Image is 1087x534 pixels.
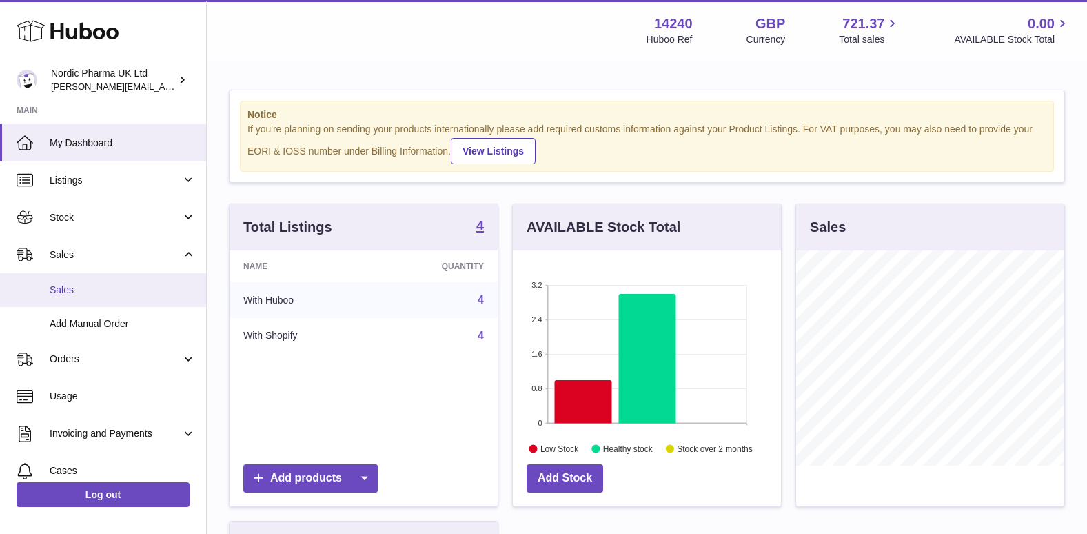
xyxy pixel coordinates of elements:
a: Add Stock [527,464,603,493]
div: Currency [746,33,786,46]
span: Invoicing and Payments [50,427,181,440]
h3: AVAILABLE Stock Total [527,218,680,237]
text: 0 [538,419,542,427]
img: joe.plant@parapharmdev.com [17,70,37,90]
span: Sales [50,248,181,261]
span: Sales [50,284,196,297]
span: [PERSON_NAME][EMAIL_ADDRESS][DOMAIN_NAME] [51,81,276,92]
a: 0.00 AVAILABLE Stock Total [954,14,1070,46]
strong: GBP [755,14,785,33]
a: 4 [478,330,484,342]
h3: Total Listings [243,218,332,237]
text: 3.2 [531,281,542,289]
text: Healthy stock [603,444,653,453]
strong: Notice [247,108,1046,121]
a: View Listings [451,138,536,164]
a: Add products [243,464,378,493]
span: 721.37 [842,14,884,33]
div: Nordic Pharma UK Ltd [51,67,175,93]
span: Add Manual Order [50,317,196,330]
text: Stock over 2 months [677,444,752,453]
strong: 4 [476,219,484,233]
a: 4 [478,294,484,306]
strong: 14240 [654,14,693,33]
td: With Huboo [230,282,374,318]
text: 1.6 [531,350,542,358]
span: My Dashboard [50,137,196,150]
th: Quantity [374,250,498,282]
text: 2.4 [531,315,542,324]
span: Orders [50,353,181,366]
span: 0.00 [1028,14,1055,33]
text: Low Stock [540,444,579,453]
span: Listings [50,174,181,187]
div: If you're planning on sending your products internationally please add required customs informati... [247,123,1046,164]
span: AVAILABLE Stock Total [954,33,1070,46]
span: Cases [50,464,196,477]
a: 4 [476,219,484,235]
th: Name [230,250,374,282]
a: 721.37 Total sales [839,14,900,46]
h3: Sales [810,218,846,237]
span: Stock [50,211,181,224]
div: Huboo Ref [647,33,693,46]
text: 0.8 [531,384,542,393]
a: Log out [17,482,190,507]
span: Total sales [839,33,900,46]
td: With Shopify [230,318,374,354]
span: Usage [50,390,196,403]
